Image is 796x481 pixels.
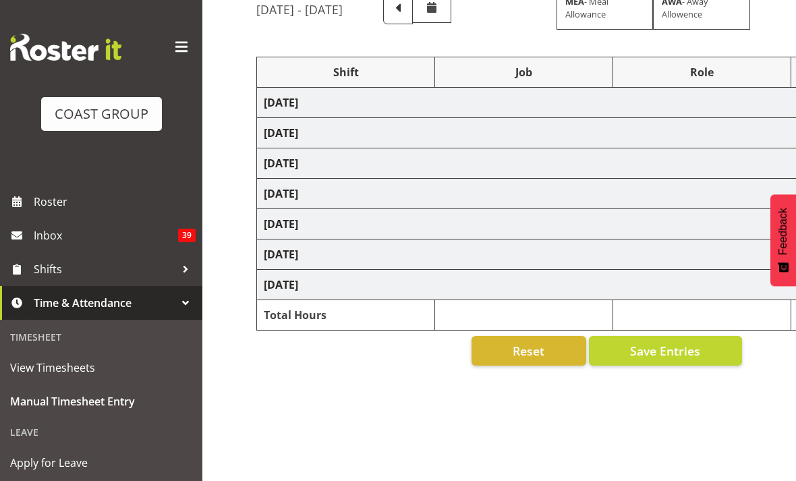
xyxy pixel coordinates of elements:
div: Role [620,64,784,80]
span: Manual Timesheet Entry [10,391,192,412]
a: View Timesheets [3,351,199,385]
span: 39 [178,229,196,242]
button: Reset [472,336,586,366]
button: Feedback - Show survey [770,194,796,286]
span: Roster [34,192,196,212]
div: COAST GROUP [55,104,148,124]
td: Total Hours [257,300,435,331]
span: Apply for Leave [10,453,192,473]
span: Time & Attendance [34,293,175,313]
div: Timesheet [3,323,199,351]
h5: [DATE] - [DATE] [256,2,343,17]
div: Leave [3,418,199,446]
span: Inbox [34,225,178,246]
img: Rosterit website logo [10,34,121,61]
span: Save Entries [630,342,700,360]
span: Shifts [34,259,175,279]
span: Reset [513,342,544,360]
button: Save Entries [589,336,742,366]
div: Shift [264,64,428,80]
a: Apply for Leave [3,446,199,480]
span: View Timesheets [10,358,192,378]
div: Job [442,64,606,80]
span: Feedback [777,208,789,255]
a: Manual Timesheet Entry [3,385,199,418]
